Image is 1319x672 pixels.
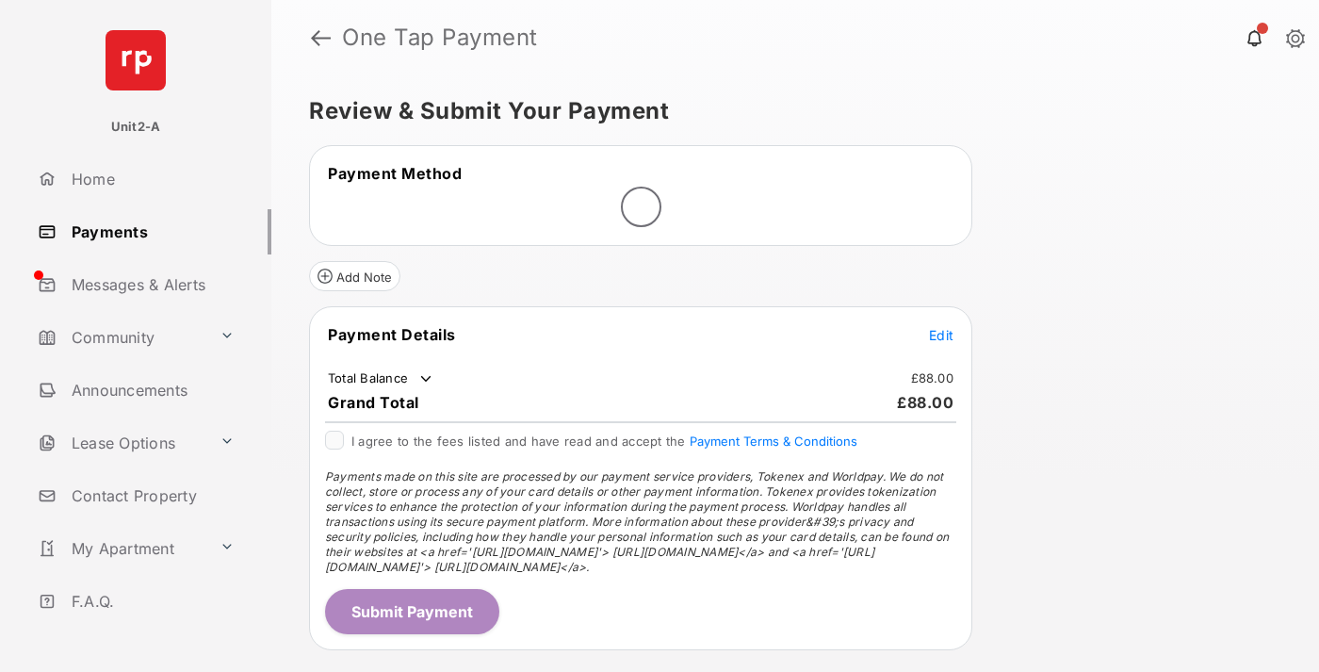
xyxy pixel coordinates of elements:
[30,315,212,360] a: Community
[309,100,1266,123] h5: Review & Submit Your Payment
[30,579,271,624] a: F.A.Q.
[106,30,166,90] img: svg+xml;base64,PHN2ZyB4bWxucz0iaHR0cDovL3d3dy53My5vcmcvMjAwMC9zdmciIHdpZHRoPSI2NCIgaGVpZ2h0PSI2NC...
[309,261,400,291] button: Add Note
[342,26,538,49] strong: One Tap Payment
[30,420,212,466] a: Lease Options
[30,262,271,307] a: Messages & Alerts
[328,164,462,183] span: Payment Method
[30,209,271,254] a: Payments
[690,434,857,449] button: I agree to the fees listed and have read and accept the
[30,156,271,202] a: Home
[30,526,212,571] a: My Apartment
[111,118,161,137] p: Unit2-A
[929,325,953,344] button: Edit
[30,473,271,518] a: Contact Property
[325,469,949,574] span: Payments made on this site are processed by our payment service providers, Tokenex and Worldpay. ...
[929,327,953,343] span: Edit
[910,369,955,386] td: £88.00
[328,393,419,412] span: Grand Total
[325,589,499,634] button: Submit Payment
[328,325,456,344] span: Payment Details
[327,369,435,388] td: Total Balance
[30,368,271,413] a: Announcements
[897,393,953,412] span: £88.00
[351,434,857,449] span: I agree to the fees listed and have read and accept the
